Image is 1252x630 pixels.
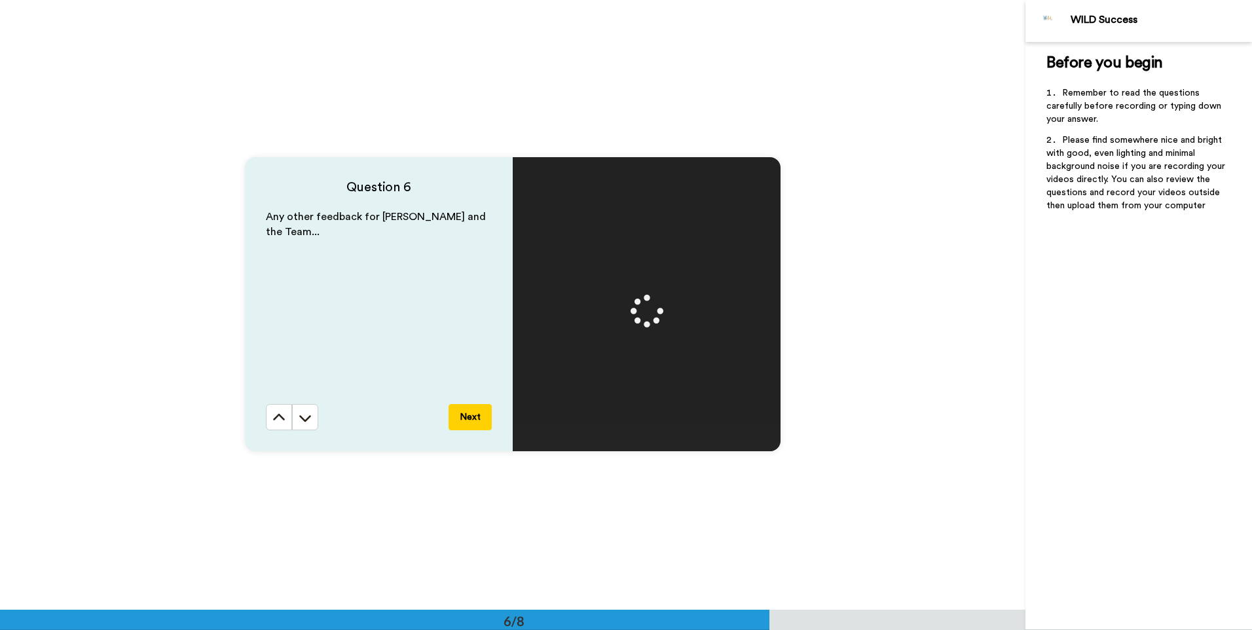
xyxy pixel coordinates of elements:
[1046,55,1162,71] span: Before you begin
[483,612,545,630] div: 6/8
[266,178,492,196] h4: Question 6
[449,404,492,430] button: Next
[1071,14,1251,26] div: WILD Success
[1046,88,1224,124] span: Remember to read the questions carefully before recording or typing down your answer.
[1033,5,1064,37] img: Profile Image
[1046,136,1228,210] span: Please find somewhere nice and bright with good, even lighting and minimal background noise if yo...
[266,212,488,237] span: Any other feedback for [PERSON_NAME] and the Team...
